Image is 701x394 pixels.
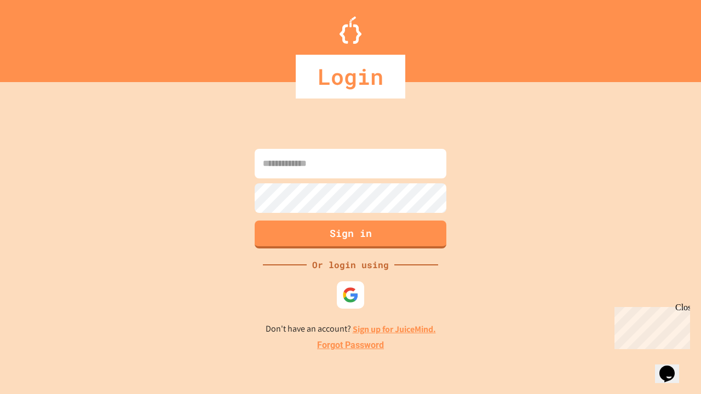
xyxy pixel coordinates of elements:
img: google-icon.svg [342,287,359,303]
div: Chat with us now!Close [4,4,76,69]
p: Don't have an account? [266,322,436,336]
button: Sign in [255,221,446,248]
div: Or login using [307,258,394,271]
a: Forgot Password [317,339,384,352]
img: Logo.svg [340,16,361,44]
a: Sign up for JuiceMind. [353,323,436,335]
iframe: chat widget [610,303,690,349]
iframe: chat widget [655,350,690,383]
div: Login [296,55,405,99]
